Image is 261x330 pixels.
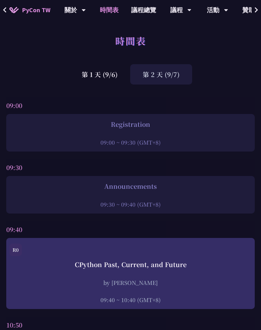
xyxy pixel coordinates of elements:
div: R0 [9,244,22,256]
div: 第 2 天 (9/7) [130,64,192,85]
span: PyCon TW [22,5,50,15]
div: CPython Past, Current, and Future [9,260,252,269]
img: Home icon of PyCon TW 2025 [9,7,19,13]
div: 09:00 ~ 09:30 (GMT+8) [9,138,252,146]
a: R0 CPython Past, Current, and Future by [PERSON_NAME] 09:40 ~ 10:40 (GMT+8) [9,244,252,304]
div: Registration [9,120,252,129]
div: 09:30 [6,159,255,176]
div: by [PERSON_NAME] [9,279,252,286]
div: 09:40 ~ 10:40 (GMT+8) [9,296,252,304]
div: 09:30 ~ 09:40 (GMT+8) [9,200,252,208]
div: 09:40 [6,221,255,238]
h1: 時間表 [115,31,146,50]
div: Announcements [9,182,252,191]
a: PyCon TW [3,2,57,18]
div: 第 1 天 (9/6) [69,64,130,85]
div: 09:00 [6,97,255,114]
